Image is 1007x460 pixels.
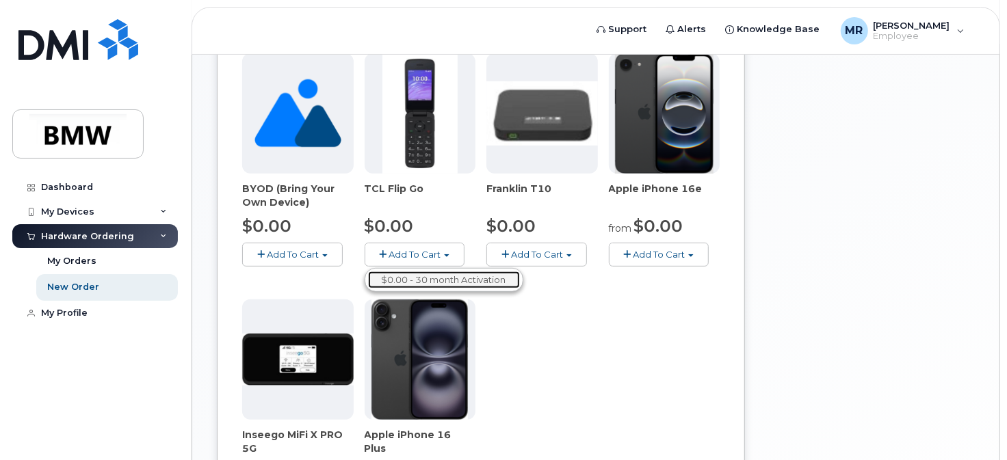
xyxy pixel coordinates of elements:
img: no_image_found-2caef05468ed5679b831cfe6fc140e25e0c280774317ffc20a367ab7fd17291e.png [254,53,341,174]
div: Franklin T10 [486,182,598,209]
div: Inseego MiFi X PRO 5G [242,428,354,455]
span: [PERSON_NAME] [874,20,950,31]
span: Knowledge Base [737,23,820,36]
img: iphone16e.png [615,53,714,174]
img: cut_small_inseego_5G.jpg [242,334,354,385]
span: $0.00 [365,216,414,236]
small: from [609,222,632,234]
img: iphone_16_plus.png [371,299,468,420]
div: Apple iPhone 16e [609,182,720,209]
span: $0.00 [634,216,683,236]
span: $0.00 [242,216,291,236]
span: Employee [874,31,950,42]
img: TCL_FLIP_MODE.jpg [382,53,458,174]
img: t10.jpg [486,81,598,146]
button: Add To Cart [242,243,343,267]
a: $0.00 - 30 month Activation [368,271,520,288]
span: Add To Cart [267,249,319,260]
a: Knowledge Base [716,16,830,43]
span: $0.00 [486,216,536,236]
div: TCL Flip Go [365,182,476,209]
span: Add To Cart [633,249,685,260]
span: Support [609,23,647,36]
span: MR [846,23,863,39]
a: Support [588,16,657,43]
div: Melissa Russell [831,17,974,44]
div: Apple iPhone 16 Plus [365,428,476,455]
button: Add To Cart [365,243,465,267]
span: Add To Cart [389,249,441,260]
div: BYOD (Bring Your Own Device) [242,182,354,209]
span: Alerts [678,23,707,36]
button: Add To Cart [486,243,587,267]
button: Add To Cart [609,243,709,267]
a: Alerts [657,16,716,43]
span: Add To Cart [511,249,563,260]
iframe: Messenger Launcher [947,401,997,450]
